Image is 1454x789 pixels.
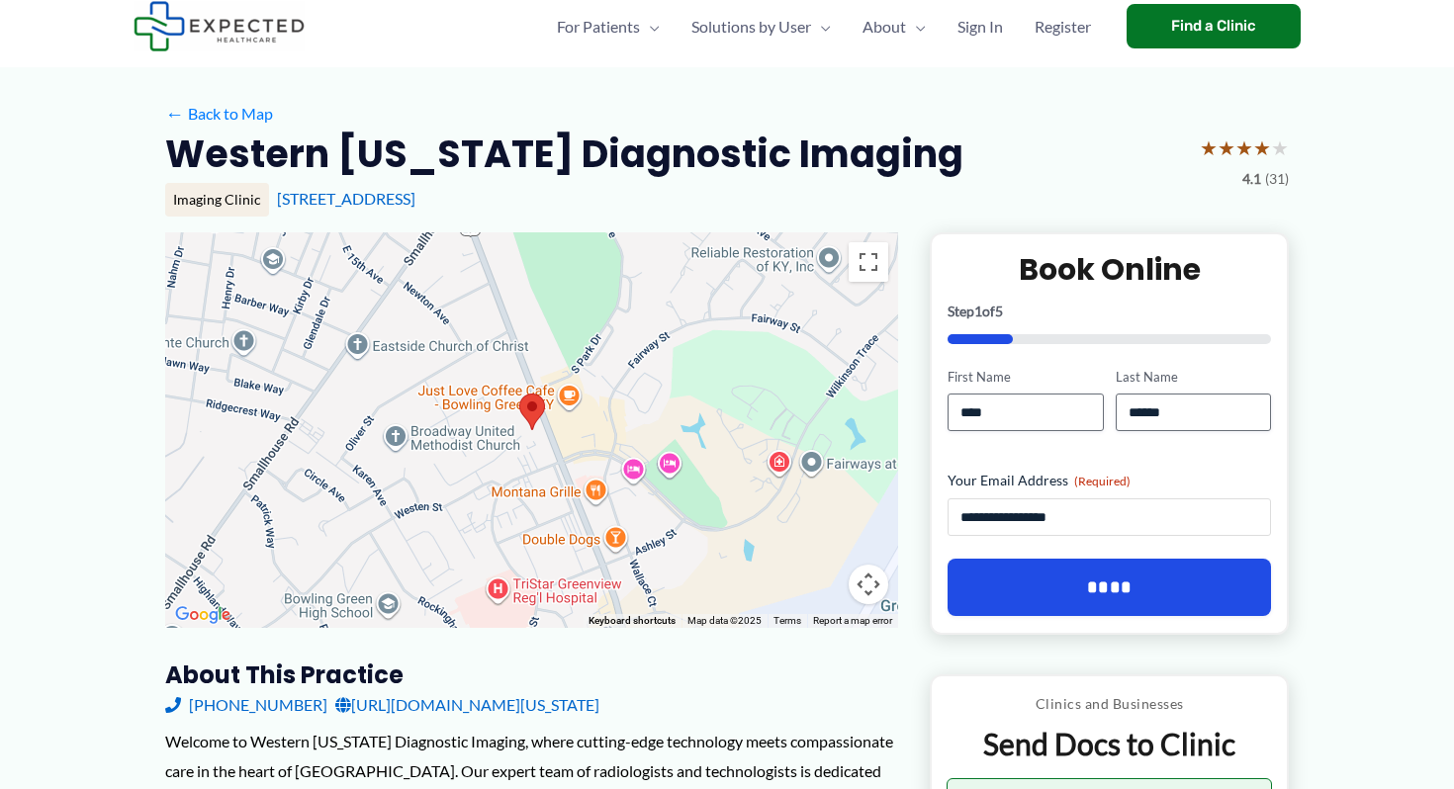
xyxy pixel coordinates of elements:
button: Keyboard shortcuts [589,614,676,628]
span: ★ [1218,130,1235,166]
h2: Book Online [948,250,1271,289]
span: ★ [1200,130,1218,166]
button: Map camera controls [849,565,888,604]
span: ← [165,104,184,123]
h3: About this practice [165,659,898,690]
a: Report a map error [813,615,892,626]
label: Your Email Address [948,471,1271,490]
div: Imaging Clinic [165,183,269,217]
a: ←Back to Map [165,99,273,129]
span: 5 [995,303,1003,319]
label: Last Name [1116,368,1271,387]
button: Toggle fullscreen view [849,242,888,282]
span: ★ [1253,130,1271,166]
span: ★ [1235,130,1253,166]
p: Send Docs to Clinic [947,725,1272,763]
a: [PHONE_NUMBER] [165,690,327,720]
img: Expected Healthcare Logo - side, dark font, small [134,1,305,51]
span: Map data ©2025 [687,615,762,626]
a: Find a Clinic [1127,4,1301,48]
span: 1 [974,303,982,319]
span: (Required) [1074,474,1131,488]
span: ★ [1271,130,1289,166]
a: Open this area in Google Maps (opens a new window) [170,602,235,628]
label: First Name [948,368,1103,387]
p: Step of [948,305,1271,318]
p: Clinics and Businesses [947,691,1272,717]
span: (31) [1265,166,1289,192]
a: [STREET_ADDRESS] [277,189,415,208]
img: Google [170,602,235,628]
a: Terms [773,615,801,626]
a: [URL][DOMAIN_NAME][US_STATE] [335,690,599,720]
h2: Western [US_STATE] Diagnostic Imaging [165,130,963,178]
span: 4.1 [1242,166,1261,192]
